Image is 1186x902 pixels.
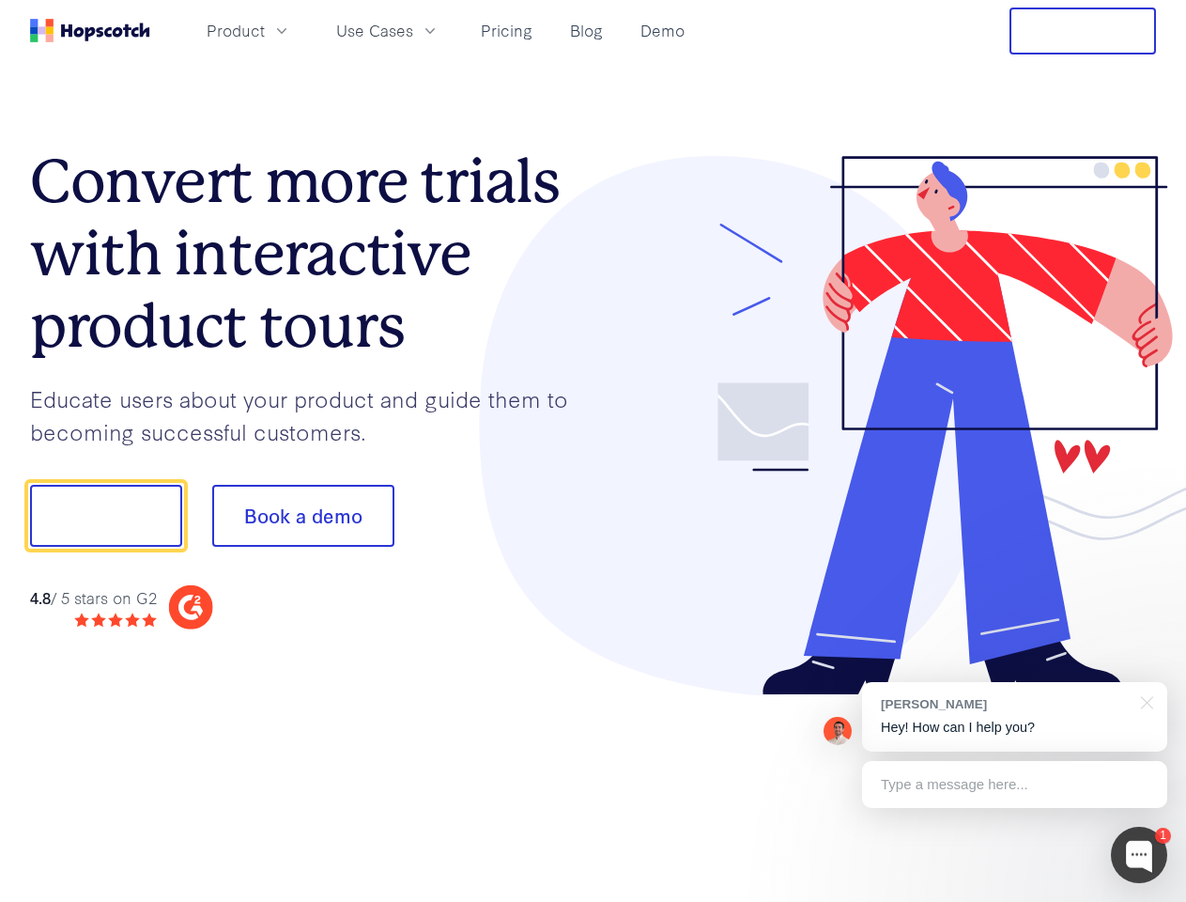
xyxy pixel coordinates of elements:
p: Hey! How can I help you? [881,718,1148,738]
div: Type a message here... [862,761,1167,808]
div: [PERSON_NAME] [881,695,1130,713]
div: / 5 stars on G2 [30,586,157,610]
h1: Convert more trials with interactive product tours [30,146,593,362]
a: Pricing [473,15,540,46]
button: Product [195,15,302,46]
a: Demo [633,15,692,46]
p: Educate users about your product and guide them to becoming successful customers. [30,382,593,447]
div: 1 [1155,828,1171,844]
button: Show me! [30,485,182,547]
span: Product [207,19,265,42]
a: Home [30,19,150,42]
button: Free Trial [1009,8,1156,54]
button: Use Cases [325,15,451,46]
img: Mark Spera [824,717,852,745]
a: Blog [562,15,610,46]
button: Book a demo [212,485,394,547]
strong: 4.8 [30,586,51,608]
span: Use Cases [336,19,413,42]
